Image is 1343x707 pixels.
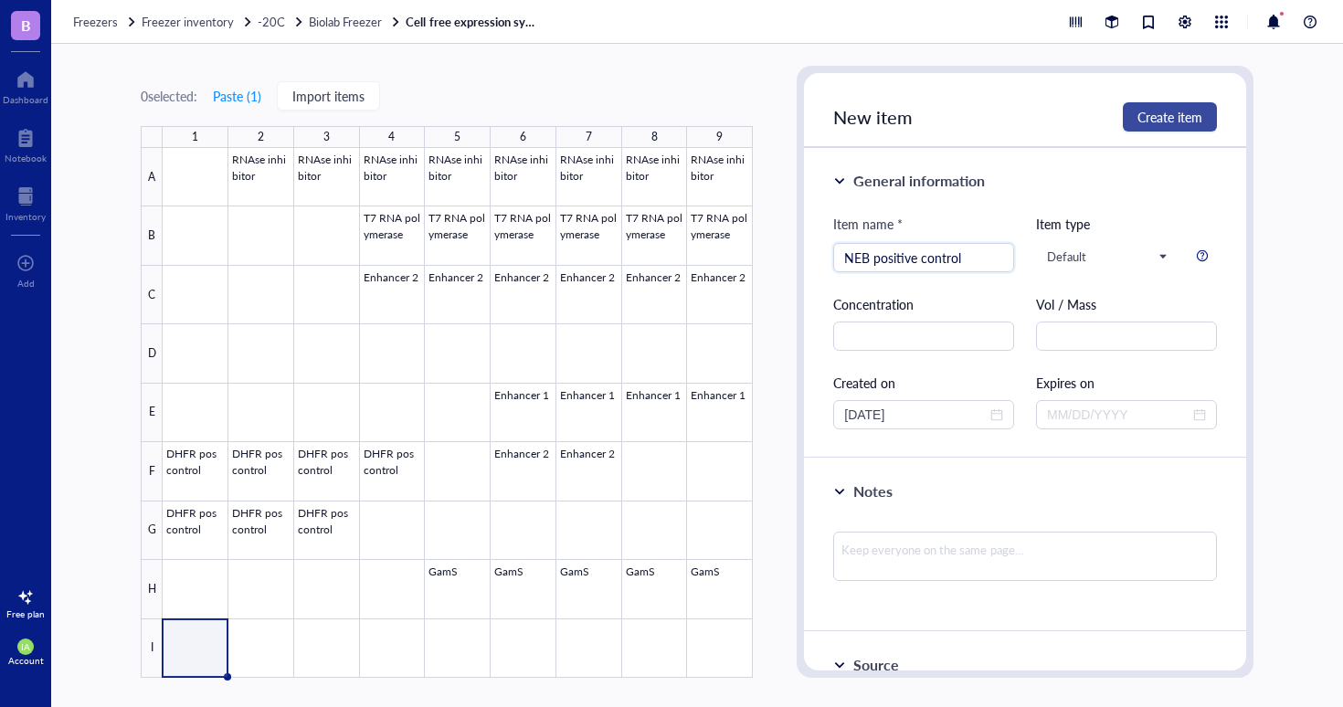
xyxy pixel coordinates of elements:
div: 7 [586,126,592,148]
div: A [141,148,163,206]
span: New item [833,104,913,130]
div: Dashboard [3,94,48,105]
div: G [141,501,163,560]
div: 6 [520,126,526,148]
div: Item type [1036,214,1217,234]
a: Freezers [73,14,138,30]
a: Notebook [5,123,47,164]
div: Account [8,655,44,666]
input: MM/DD/YYYY [844,405,987,425]
div: Item name [833,214,903,234]
div: Inventory [5,211,46,222]
div: Add [17,278,35,289]
div: E [141,384,163,442]
div: 4 [388,126,395,148]
span: Biolab Freezer [309,13,382,30]
div: 3 [323,126,330,148]
input: MM/DD/YYYY [1047,405,1190,425]
div: Source [853,654,899,676]
a: Freezer inventory [142,14,254,30]
a: Inventory [5,182,46,222]
div: General information [853,170,985,192]
div: D [141,324,163,383]
div: 9 [716,126,723,148]
a: -20CBiolab Freezer [258,14,402,30]
div: 1 [192,126,198,148]
div: Concentration [833,294,1014,314]
div: I [141,619,163,678]
div: 2 [258,126,264,148]
span: Create item [1137,110,1202,124]
span: IA [21,641,30,652]
div: Created on [833,373,1014,393]
span: B [21,14,31,37]
span: -20C [258,13,285,30]
div: Notes [853,480,893,502]
div: H [141,560,163,618]
div: 0 selected: [141,86,197,106]
div: 5 [454,126,460,148]
div: F [141,442,163,501]
div: Vol / Mass [1036,294,1217,314]
div: B [141,206,163,265]
span: Freezers [73,13,118,30]
div: Free plan [6,608,45,619]
button: Import items [277,81,380,111]
div: Notebook [5,153,47,164]
div: C [141,266,163,324]
span: Freezer inventory [142,13,234,30]
a: Cell free expression systems (additional enzymes) [406,14,543,30]
span: Default [1047,248,1166,265]
a: Dashboard [3,65,48,105]
button: Paste (1) [212,81,262,111]
button: Create item [1123,102,1217,132]
div: 8 [651,126,658,148]
div: Expires on [1036,373,1217,393]
span: Import items [292,89,365,103]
